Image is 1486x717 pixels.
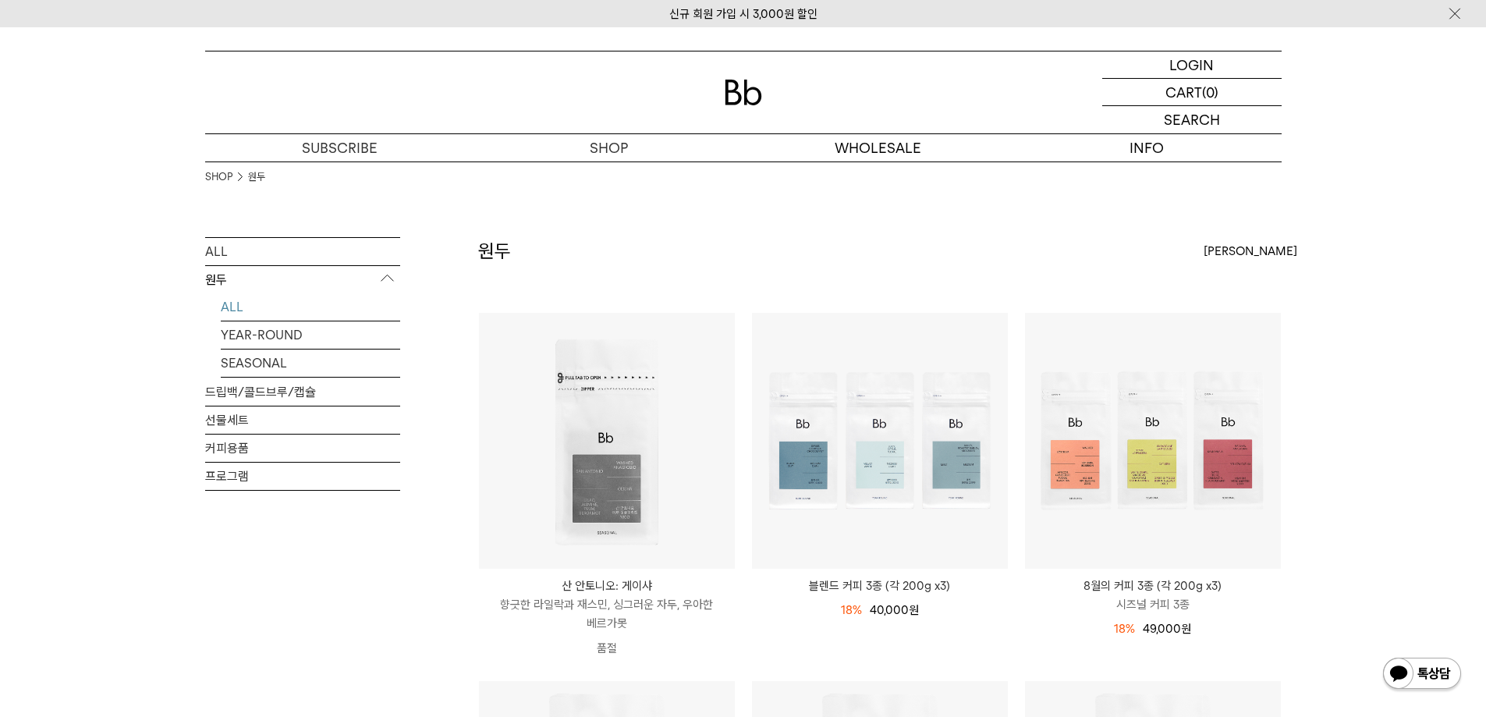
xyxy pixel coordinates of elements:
p: CART [1165,79,1202,105]
a: 드립백/콜드브루/캡슐 [205,378,400,406]
a: SHOP [205,169,232,185]
span: [PERSON_NAME] [1204,242,1297,261]
a: ALL [221,293,400,321]
h2: 원두 [478,238,511,264]
a: 커피용품 [205,435,400,462]
img: 로고 [725,80,762,105]
div: 18% [841,601,862,619]
p: 시즈널 커피 3종 [1025,595,1281,614]
a: 프로그램 [205,463,400,490]
span: 40,000 [870,603,919,617]
div: 18% [1114,619,1135,638]
p: 산 안토니오: 게이샤 [479,577,735,595]
a: 신규 회원 가입 시 3,000원 할인 [669,7,817,21]
p: WHOLESALE [743,134,1013,162]
a: 8월의 커피 3종 (각 200g x3) 시즈널 커피 3종 [1025,577,1281,614]
a: LOGIN [1102,51,1282,79]
a: 산 안토니오: 게이샤 향긋한 라일락과 재스민, 싱그러운 자두, 우아한 베르가못 [479,577,735,633]
span: 원 [909,603,919,617]
p: 원두 [205,266,400,294]
p: 향긋한 라일락과 재스민, 싱그러운 자두, 우아한 베르가못 [479,595,735,633]
a: SEASONAL [221,350,400,377]
img: 블렌드 커피 3종 (각 200g x3) [752,313,1008,569]
img: 산 안토니오: 게이샤 [479,313,735,569]
p: 8월의 커피 3종 (각 200g x3) [1025,577,1281,595]
a: SHOP [474,134,743,162]
p: SEARCH [1164,106,1220,133]
a: ALL [205,238,400,265]
p: 품절 [479,633,735,664]
p: LOGIN [1169,51,1214,78]
a: 원두 [248,169,265,185]
a: YEAR-ROUND [221,321,400,349]
p: INFO [1013,134,1282,162]
span: 원 [1181,622,1191,636]
a: SUBSCRIBE [205,134,474,162]
p: (0) [1202,79,1218,105]
a: 블렌드 커피 3종 (각 200g x3) [752,577,1008,595]
a: CART (0) [1102,79,1282,106]
img: 카카오톡 채널 1:1 채팅 버튼 [1381,656,1463,694]
img: 8월의 커피 3종 (각 200g x3) [1025,313,1281,569]
a: 선물세트 [205,406,400,434]
span: 49,000 [1143,622,1191,636]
